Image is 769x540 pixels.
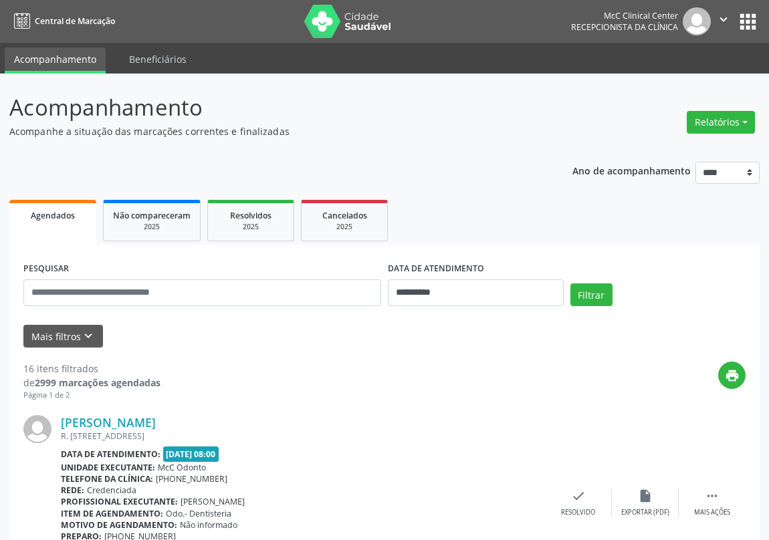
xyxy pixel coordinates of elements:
i:  [705,489,720,503]
div: Página 1 de 2 [23,390,160,401]
div: 16 itens filtrados [23,362,160,376]
button: Mais filtroskeyboard_arrow_down [23,325,103,348]
button: Relatórios [687,111,755,134]
b: Telefone da clínica: [61,473,153,485]
b: Data de atendimento: [61,448,160,460]
b: Profissional executante: [61,496,178,507]
label: DATA DE ATENDIMENTO [388,259,484,279]
i: keyboard_arrow_down [81,329,96,344]
div: R. [STREET_ADDRESS] [61,430,545,442]
div: 2025 [113,222,191,232]
span: Credenciada [87,485,136,496]
span: [PHONE_NUMBER] [156,473,227,485]
b: Item de agendamento: [61,508,163,519]
span: Não informado [180,519,237,531]
i: insert_drive_file [638,489,653,503]
i: print [725,368,740,383]
a: [PERSON_NAME] [61,415,156,430]
a: Central de Marcação [9,10,115,32]
div: 2025 [217,222,284,232]
p: Ano de acompanhamento [572,162,691,178]
p: Acompanhamento [9,91,534,124]
span: Odo.- Dentisteria [166,508,231,519]
button: apps [736,10,760,33]
i:  [716,12,731,27]
span: [PERSON_NAME] [181,496,245,507]
img: img [23,415,51,443]
button: print [718,362,746,389]
b: Motivo de agendamento: [61,519,177,531]
b: Unidade executante: [61,462,155,473]
i: check [571,489,586,503]
span: Resolvidos [230,210,271,221]
div: Resolvido [561,508,595,517]
b: Rede: [61,485,84,496]
div: 2025 [311,222,378,232]
a: Acompanhamento [5,47,106,74]
p: Acompanhe a situação das marcações correntes e finalizadas [9,124,534,138]
span: [DATE] 08:00 [163,446,219,462]
span: Central de Marcação [35,15,115,27]
div: de [23,376,160,390]
div: Exportar (PDF) [621,508,669,517]
a: Beneficiários [120,47,196,71]
span: Cancelados [322,210,367,221]
img: img [683,7,711,35]
span: Não compareceram [113,210,191,221]
span: Recepcionista da clínica [571,21,678,33]
div: McC Clinical Center [571,10,678,21]
strong: 2999 marcações agendadas [35,376,160,389]
label: PESQUISAR [23,259,69,279]
span: Agendados [31,210,75,221]
span: McC Odonto [158,462,206,473]
button: Filtrar [570,283,613,306]
div: Mais ações [694,508,730,517]
button:  [711,7,736,35]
